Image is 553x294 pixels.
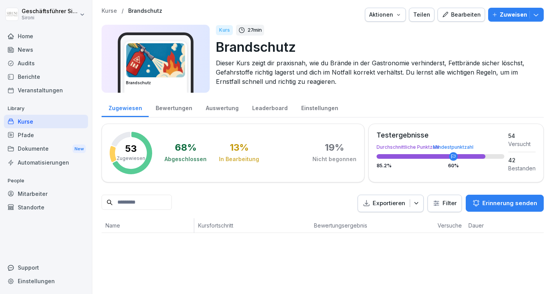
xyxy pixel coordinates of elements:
[377,145,504,150] div: Durchschnittliche Punktzahl
[165,155,207,163] div: Abgeschlossen
[175,143,197,152] div: 68 %
[4,56,88,70] a: Audits
[245,97,294,117] a: Leaderboard
[468,221,499,229] p: Dauer
[4,142,88,156] div: Dokumente
[4,261,88,274] div: Support
[105,221,190,229] p: Name
[128,8,162,14] a: Brandschutz
[216,25,233,35] div: Kurs
[102,97,149,117] a: Zugewiesen
[216,37,538,57] p: Brandschutz
[508,140,536,148] div: Versucht
[126,43,185,77] img: b0iy7e1gfawqjs4nezxuanzk.png
[448,163,459,168] div: 60 %
[428,195,461,212] button: Filter
[149,97,199,117] a: Bewertungen
[409,8,434,22] button: Teilen
[102,8,117,14] a: Kurse
[122,8,124,14] p: /
[508,164,536,172] div: Bestanden
[365,8,406,22] button: Aktionen
[4,187,88,201] a: Mitarbeiter
[4,83,88,97] a: Veranstaltungen
[4,115,88,128] a: Kurse
[373,199,405,208] p: Exportieren
[438,221,461,229] p: Versuche
[199,97,245,117] a: Auswertung
[198,221,306,229] p: Kursfortschritt
[248,26,262,34] p: 27 min
[4,128,88,142] a: Pfade
[482,199,537,207] p: Erinnerung senden
[433,145,473,150] div: Mindestpunktzahl
[314,221,430,229] p: Bewertungsergebnis
[73,144,86,153] div: New
[4,175,88,187] p: People
[22,8,78,15] p: Geschäftsführer Sironi
[433,199,457,207] div: Filter
[22,15,78,20] p: Sironi
[4,70,88,83] a: Berichte
[508,156,536,164] div: 42
[4,102,88,115] p: Library
[312,155,356,163] div: Nicht begonnen
[508,132,536,140] div: 54
[377,132,504,139] div: Testergebnisse
[4,29,88,43] a: Home
[369,10,402,19] div: Aktionen
[488,8,544,22] button: Zuweisen
[442,10,481,19] div: Bearbeiten
[219,155,259,163] div: In Bearbeitung
[4,201,88,214] a: Standorte
[466,195,544,212] button: Erinnerung senden
[216,58,538,86] p: Dieser Kurs zeigt dir praxisnah, wie du Brände in der Gastronomie verhinderst, Fettbrände sicher ...
[125,144,137,153] p: 53
[126,80,185,86] h3: Brandschutz
[4,156,88,169] a: Automatisierungen
[294,97,345,117] a: Einstellungen
[438,8,485,22] button: Bearbeiten
[4,274,88,288] a: Einstellungen
[4,43,88,56] a: News
[4,142,88,156] a: DokumenteNew
[117,155,145,162] p: Zugewiesen
[230,143,249,152] div: 13 %
[358,195,424,212] button: Exportieren
[325,143,344,152] div: 19 %
[377,163,504,168] div: 85.2 %
[413,10,430,19] div: Teilen
[500,10,527,19] p: Zuweisen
